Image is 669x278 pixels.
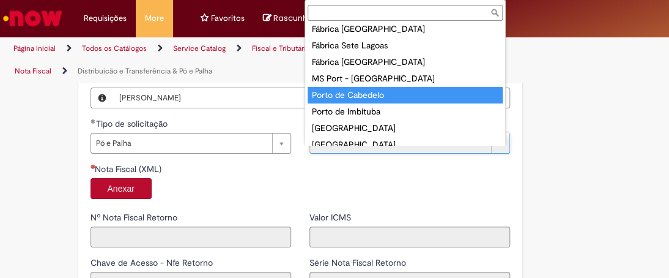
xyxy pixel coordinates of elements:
div: Fábrica [GEOGRAPHIC_DATA] [308,54,503,70]
div: Porto de Cabedelo [308,87,503,103]
div: MS Port - [GEOGRAPHIC_DATA] [308,70,503,87]
ul: Porto Origem [305,23,505,146]
div: Porto de Imbituba [308,103,503,120]
div: Fábrica Sete Lagoas [308,37,503,54]
div: [GEOGRAPHIC_DATA] [308,120,503,137]
div: Fábrica [GEOGRAPHIC_DATA] [308,21,503,37]
div: [GEOGRAPHIC_DATA] [308,137,503,153]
